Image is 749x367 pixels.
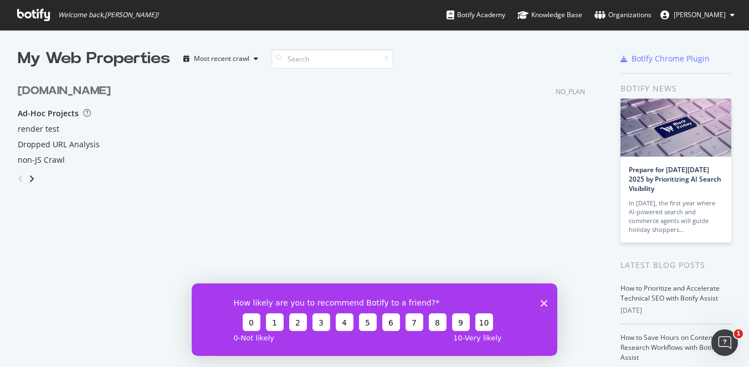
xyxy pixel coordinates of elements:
[620,99,731,157] img: Prepare for Black Friday 2025 by Prioritizing AI Search Visibility
[58,11,158,19] span: Welcome back, [PERSON_NAME] !
[620,306,731,316] div: [DATE]
[620,333,728,362] a: How to Save Hours on Content and Research Workflows with Botify Assist
[556,87,585,96] div: NO_PLAN
[629,199,723,234] div: In [DATE], the first year where AI-powered search and commerce agents will guide holiday shoppers…
[620,283,720,303] a: How to Prioritize and Accelerate Technical SEO with Botify Assist
[179,50,263,68] button: Most recent crawl
[18,70,594,226] div: grid
[620,53,710,64] a: Botify Chrome Plugin
[517,9,582,20] div: Knowledge Base
[651,6,743,24] button: [PERSON_NAME]
[18,48,170,70] div: My Web Properties
[620,259,731,271] div: Latest Blog Posts
[18,139,100,150] a: Dropped URL Analysis
[632,53,710,64] div: Botify Chrome Plugin
[18,83,111,99] div: [DOMAIN_NAME]
[194,55,249,62] div: Most recent crawl
[734,329,743,338] span: 1
[271,49,393,69] input: Search
[447,9,505,20] div: Botify Academy
[18,108,79,119] div: Ad-Hoc Projects
[18,123,59,135] a: render test
[13,170,28,188] div: angle-left
[629,165,721,193] a: Prepare for [DATE][DATE] 2025 by Prioritizing AI Search Visibility
[620,82,731,95] div: Botify news
[18,154,65,166] a: non-JS Crawl
[594,9,651,20] div: Organizations
[711,329,738,356] iframe: Intercom live chat
[192,283,557,356] iframe: Survey from Botify
[674,10,726,19] span: Abishek Rajendra
[28,173,35,184] div: angle-right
